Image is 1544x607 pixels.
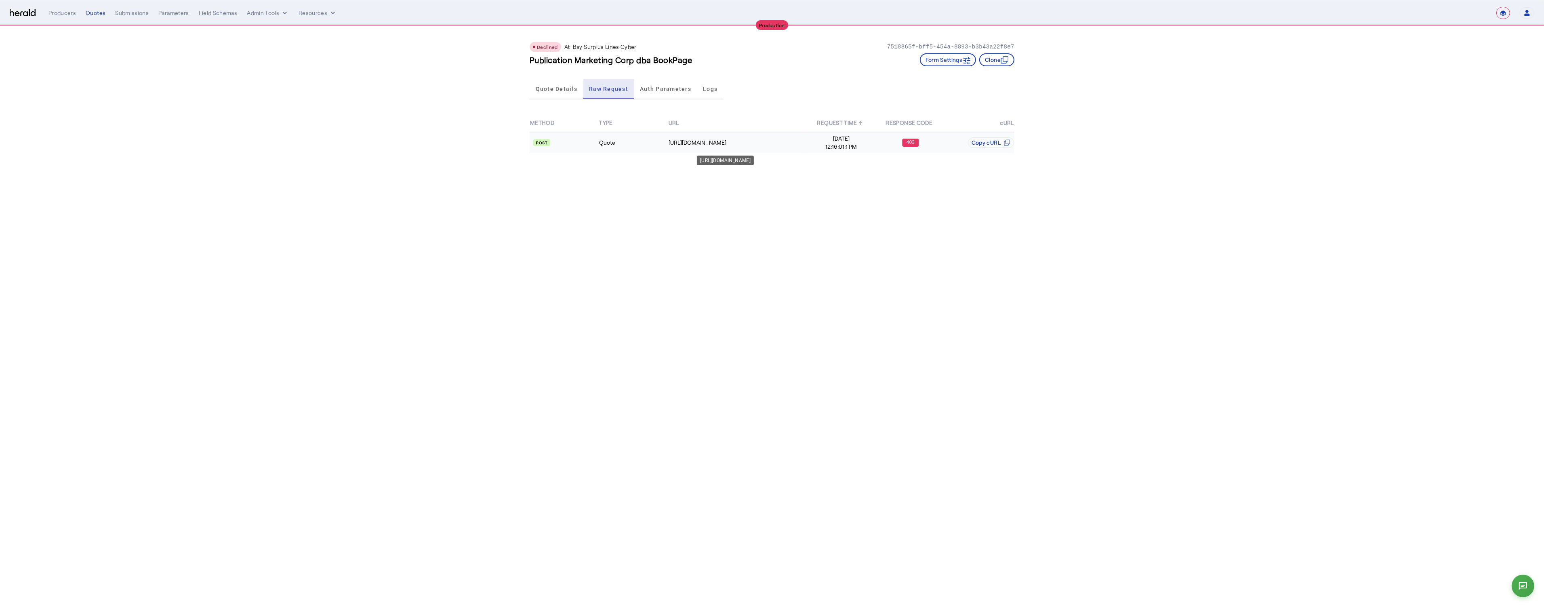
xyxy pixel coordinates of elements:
th: cURL [945,114,1014,132]
span: 12:16:01:1 PM [807,143,875,151]
div: Submissions [115,9,149,17]
span: [DATE] [807,135,875,143]
button: Resources dropdown menu [299,9,337,17]
span: Declined [537,44,558,50]
div: Production [756,20,788,30]
div: [URL][DOMAIN_NAME] [669,139,806,147]
img: Herald Logo [10,9,36,17]
span: ↑ [859,119,862,126]
div: Producers [48,9,76,17]
text: 403 [907,139,915,145]
td: Quote [599,132,668,153]
button: Form Settings [920,53,976,66]
th: TYPE [599,114,668,132]
p: 7518865f-bff5-454a-8893-b3b43a22f8e7 [887,43,1014,51]
p: At-Bay Surplus Lines Cyber [564,43,637,51]
button: internal dropdown menu [247,9,289,17]
th: URL [668,114,807,132]
button: Clone [979,53,1014,66]
button: Copy cURL [968,137,1014,148]
span: Logs [703,86,717,92]
span: Raw Request [589,86,628,92]
div: [URL][DOMAIN_NAME] [697,156,754,165]
div: Parameters [158,9,189,17]
th: METHOD [530,114,599,132]
div: Quotes [86,9,105,17]
th: REQUEST TIME [807,114,876,132]
div: Field Schemas [199,9,238,17]
span: Auth Parameters [640,86,691,92]
span: Quote Details [536,86,577,92]
th: RESPONSE CODE [876,114,945,132]
h3: Publication Marketing Corp dba BookPage [530,54,692,65]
